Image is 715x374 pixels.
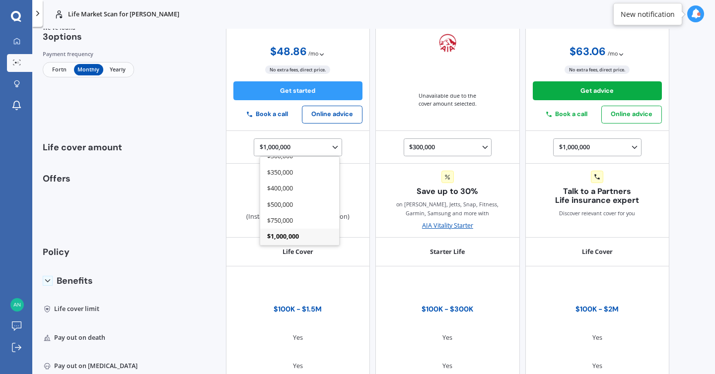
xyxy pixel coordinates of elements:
[409,142,489,153] div: $300,000
[267,168,293,176] span: $350,000
[403,92,492,108] span: Unavailable due to the cover amount selected.
[293,333,303,342] div: Yes
[233,81,362,100] button: Get started
[267,200,293,208] span: $500,000
[246,171,350,221] div: (Instant assessment on application)
[43,131,140,164] div: Life cover amount
[43,174,140,238] div: Offers
[575,305,619,314] div: $100K - $2M
[422,305,473,314] div: $100K - $300K
[103,64,133,75] span: Yearly
[559,142,639,153] div: $1,000,000
[274,305,322,314] div: $100K - $1.5M
[533,187,662,206] span: Talk to a Partners Life insurance expert
[608,49,618,58] span: / mo
[43,31,82,43] span: 3 options
[54,9,65,20] img: life.f720d6a2d7cdcd3ad642.svg
[533,81,662,100] button: Get advice
[439,34,456,53] img: aia.webp
[533,107,601,122] button: Book a call
[43,323,140,352] div: Pay out on death
[43,305,52,313] img: Life cover limit
[308,49,318,58] span: / mo
[43,238,140,266] div: Policy
[265,65,330,74] span: No extra fees, direct price.
[45,64,74,75] span: Fortn
[267,184,293,192] span: $400,000
[10,298,24,312] img: 0c94d7754d9d41ffde22ed59ba7aa1f9
[43,266,140,295] div: Benefits
[233,107,302,122] button: Book a call
[68,10,179,19] p: Life Market Scan for [PERSON_NAME]
[43,333,52,342] img: Pay out on death
[525,238,670,266] div: Life Cover
[592,333,602,342] div: Yes
[442,362,452,371] div: Yes
[43,362,52,371] img: Pay out on terminal illness
[422,221,473,230] div: AIA Vitality Starter
[559,209,635,218] span: Discover relevant cover for you
[226,238,370,266] div: Life Cover
[592,362,602,371] div: Yes
[383,200,512,218] span: on [PERSON_NAME], Jetts, Snap, Fitness, Garmin, Samsung and more with
[43,50,134,59] div: Payment frequency
[442,333,452,342] div: Yes
[565,65,630,74] span: No extra fees, direct price.
[375,238,520,266] div: Starter Life
[417,187,478,196] span: Save up to 30%
[601,106,662,124] button: Online advice
[302,106,362,124] button: Online advice
[74,64,103,75] span: Monthly
[293,362,303,371] div: Yes
[621,9,675,19] div: New notification
[267,216,293,224] span: $750,000
[270,46,307,58] span: $ 48.86
[570,46,606,58] span: $ 63.06
[267,152,293,160] span: $300,000
[267,232,299,241] span: $1,000,000
[43,295,140,323] div: Life cover limit
[260,142,340,153] div: $1,000,000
